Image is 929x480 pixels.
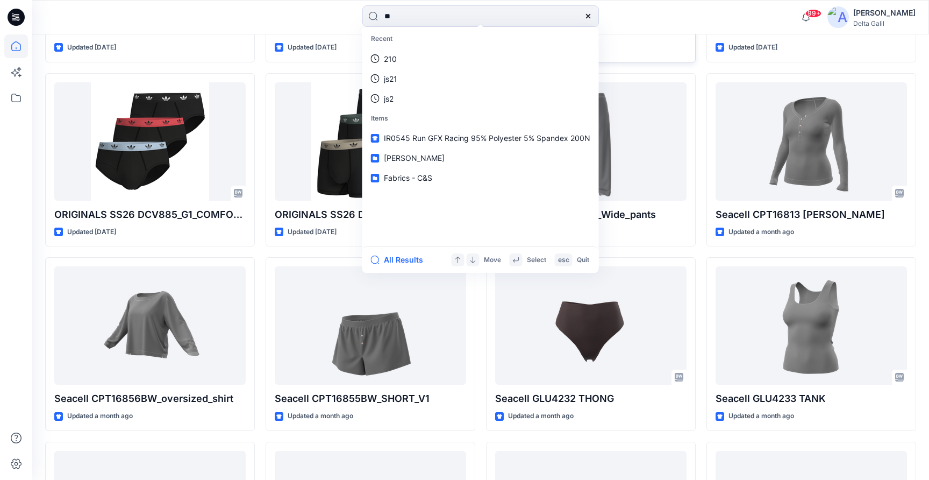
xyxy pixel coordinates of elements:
a: Seacell GLU4232 THONG [495,266,687,385]
p: Updated a month ago [728,411,794,422]
p: 210 [384,53,397,65]
span: [PERSON_NAME] [384,153,445,163]
p: Seacell GLU4232 THONG [495,391,687,406]
a: Seacell CPT16855BW_SHORT_V1 [275,266,466,385]
p: Updated [DATE] [288,42,337,53]
a: Seacell CPT16813 LS HENLEY [716,82,907,201]
p: Recent [365,29,597,49]
p: js2 [384,93,394,104]
p: Updated [DATE] [288,227,337,238]
p: Seacell CPT16856BW_oversized_shirt [54,391,246,406]
span: 99+ [805,9,821,18]
p: Move [484,255,501,266]
p: Seacell CPT16813 [PERSON_NAME] [716,207,907,222]
p: ORIGINALS SS26 DCV885_G1_COMFORT FLEX COTTON_BRIEF [54,207,246,222]
p: Updated a month ago [728,227,794,238]
p: Items [365,109,597,129]
p: Updated [DATE] [67,42,116,53]
button: All Results [371,253,430,266]
a: 210 [365,49,597,69]
p: Updated [DATE] [67,227,116,238]
a: ORIGINALS SS26 DCV885_G1_COMFORT FLEX COTTON_BRIEF [54,82,246,201]
a: [PERSON_NAME] [365,148,597,168]
p: Updated a month ago [508,411,574,422]
a: Fabrics - C&S [365,168,597,188]
a: Seacell GLU4233 TANK [716,266,907,385]
div: Delta Galil [853,19,916,27]
img: avatar [827,6,849,28]
a: ORIGINALS SS26 DCV886_G1_COMFORT FLEX COTTON_TRUNK [275,82,466,201]
span: Fabrics - C&S [384,173,432,182]
span: IR0545 Run GFX Racing 95% Polyester 5% Spandex 200N [384,133,590,143]
p: Updated a month ago [67,411,133,422]
p: Select [527,255,546,266]
a: js2 [365,89,597,109]
p: ORIGINALS SS26 DCV886_G1_COMFORT FLEX COTTON_TRUNK [275,207,466,222]
p: Quit [577,255,589,266]
p: Updated a month ago [288,411,353,422]
p: esc [558,255,569,266]
a: Seacell CPT16856BW_oversized_shirt [54,266,246,385]
p: Updated [DATE] [728,42,777,53]
p: js21 [384,73,397,84]
p: Seacell CPT16855BW_SHORT_V1 [275,391,466,406]
p: Seacell GLU4233 TANK [716,391,907,406]
div: [PERSON_NAME] [853,6,916,19]
a: IR0545 Run GFX Racing 95% Polyester 5% Spandex 200N [365,128,597,148]
a: js21 [365,69,597,89]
